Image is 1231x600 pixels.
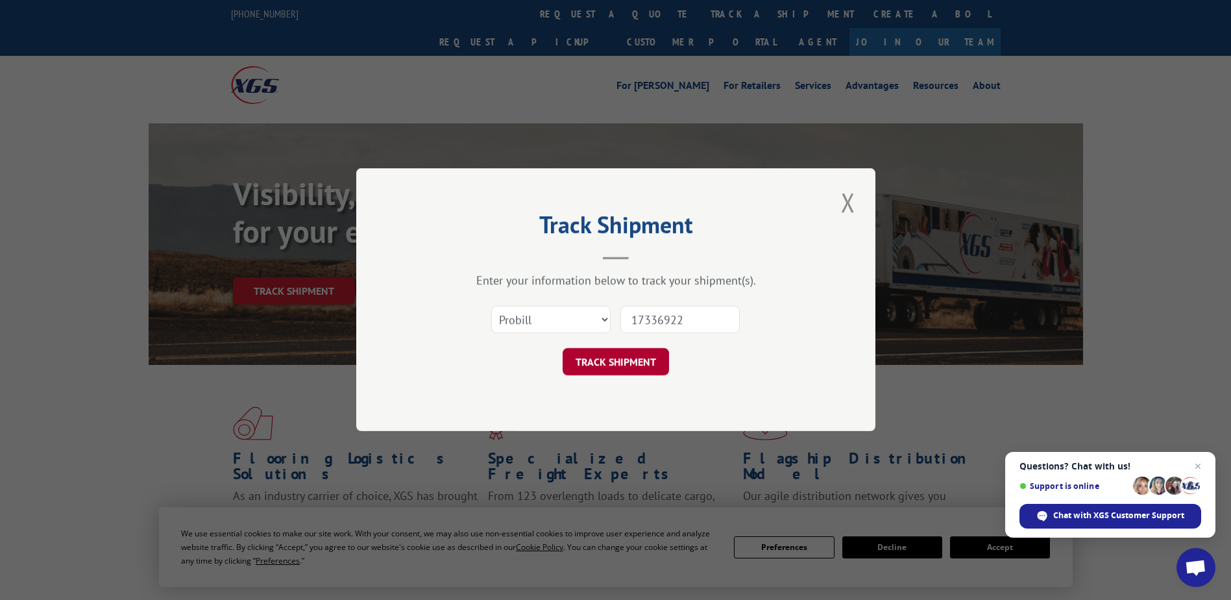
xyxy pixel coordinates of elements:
[421,216,811,240] h2: Track Shipment
[1019,481,1128,491] span: Support is online
[1019,504,1201,529] span: Chat with XGS Customer Support
[1019,461,1201,471] span: Questions? Chat with us!
[1176,548,1215,587] a: Open chat
[421,273,811,288] div: Enter your information below to track your shipment(s).
[620,306,740,334] input: Number(s)
[563,349,669,376] button: TRACK SHIPMENT
[837,184,859,220] button: Close modal
[1053,510,1184,521] span: Chat with XGS Customer Support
